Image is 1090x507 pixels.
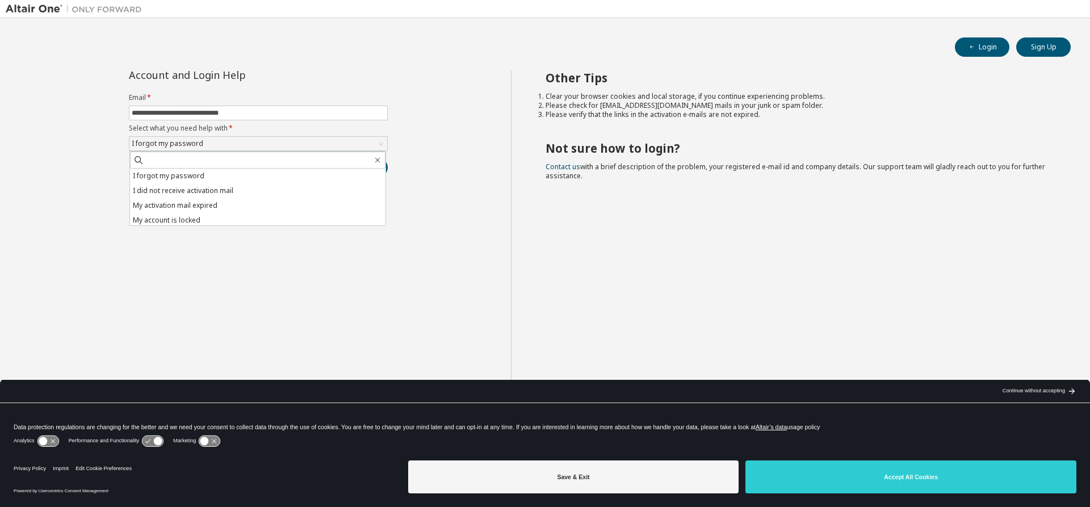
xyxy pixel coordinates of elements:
[129,93,388,102] label: Email
[129,70,336,79] div: Account and Login Help
[129,124,388,133] label: Select what you need help with
[546,162,580,171] a: Contact us
[1016,37,1071,57] button: Sign Up
[130,169,385,183] li: I forgot my password
[546,141,1051,156] h2: Not sure how to login?
[6,3,148,15] img: Altair One
[546,101,1051,110] li: Please check for [EMAIL_ADDRESS][DOMAIN_NAME] mails in your junk or spam folder.
[955,37,1009,57] button: Login
[546,162,1045,181] span: with a brief description of the problem, your registered e-mail id and company details. Our suppo...
[129,137,387,150] div: I forgot my password
[546,110,1051,119] li: Please verify that the links in the activation e-mails are not expired.
[546,92,1051,101] li: Clear your browser cookies and local storage, if you continue experiencing problems.
[546,70,1051,85] h2: Other Tips
[130,137,205,150] div: I forgot my password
